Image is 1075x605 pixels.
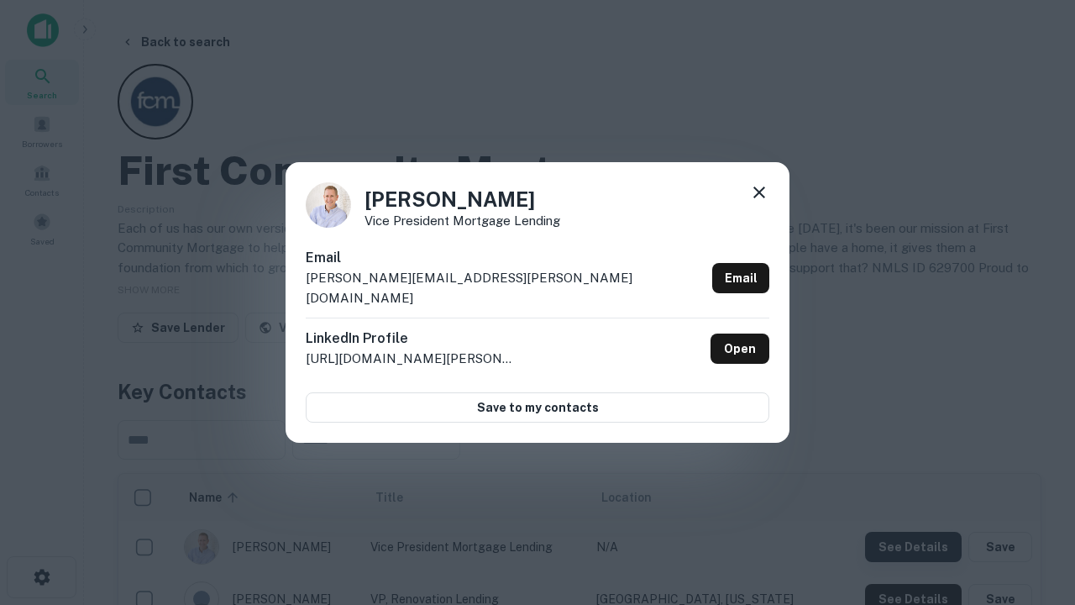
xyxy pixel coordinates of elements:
a: Open [711,334,769,364]
h6: Email [306,248,705,268]
iframe: Chat Widget [991,471,1075,551]
img: 1520878720083 [306,182,351,228]
p: [PERSON_NAME][EMAIL_ADDRESS][PERSON_NAME][DOMAIN_NAME] [306,268,705,308]
h6: LinkedIn Profile [306,329,516,349]
button: Save to my contacts [306,392,769,423]
a: Email [712,263,769,293]
h4: [PERSON_NAME] [364,184,560,214]
p: [URL][DOMAIN_NAME][PERSON_NAME] [306,349,516,369]
p: Vice President Mortgage Lending [364,214,560,227]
